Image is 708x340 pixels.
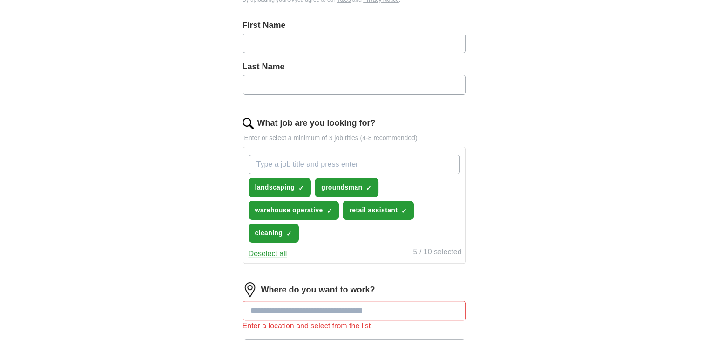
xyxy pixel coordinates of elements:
[343,201,414,220] button: retail assistant✓
[401,207,407,215] span: ✓
[243,61,466,73] label: Last Name
[243,118,254,129] img: search.png
[243,282,257,297] img: location.png
[257,117,376,129] label: What job are you looking for?
[413,246,461,259] div: 5 / 10 selected
[255,183,295,192] span: landscaping
[249,178,311,197] button: landscaping✓
[243,320,466,332] div: Enter a location and select from the list
[326,207,332,215] span: ✓
[255,228,283,238] span: cleaning
[261,284,375,296] label: Where do you want to work?
[349,205,398,215] span: retail assistant
[286,230,292,238] span: ✓
[249,201,339,220] button: warehouse operative✓
[249,224,299,243] button: cleaning✓
[243,19,466,32] label: First Name
[243,133,466,143] p: Enter or select a minimum of 3 job titles (4-8 recommended)
[298,184,304,192] span: ✓
[249,155,460,174] input: Type a job title and press enter
[366,184,371,192] span: ✓
[315,178,378,197] button: groundsman✓
[255,205,323,215] span: warehouse operative
[249,248,287,259] button: Deselect all
[321,183,362,192] span: groundsman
